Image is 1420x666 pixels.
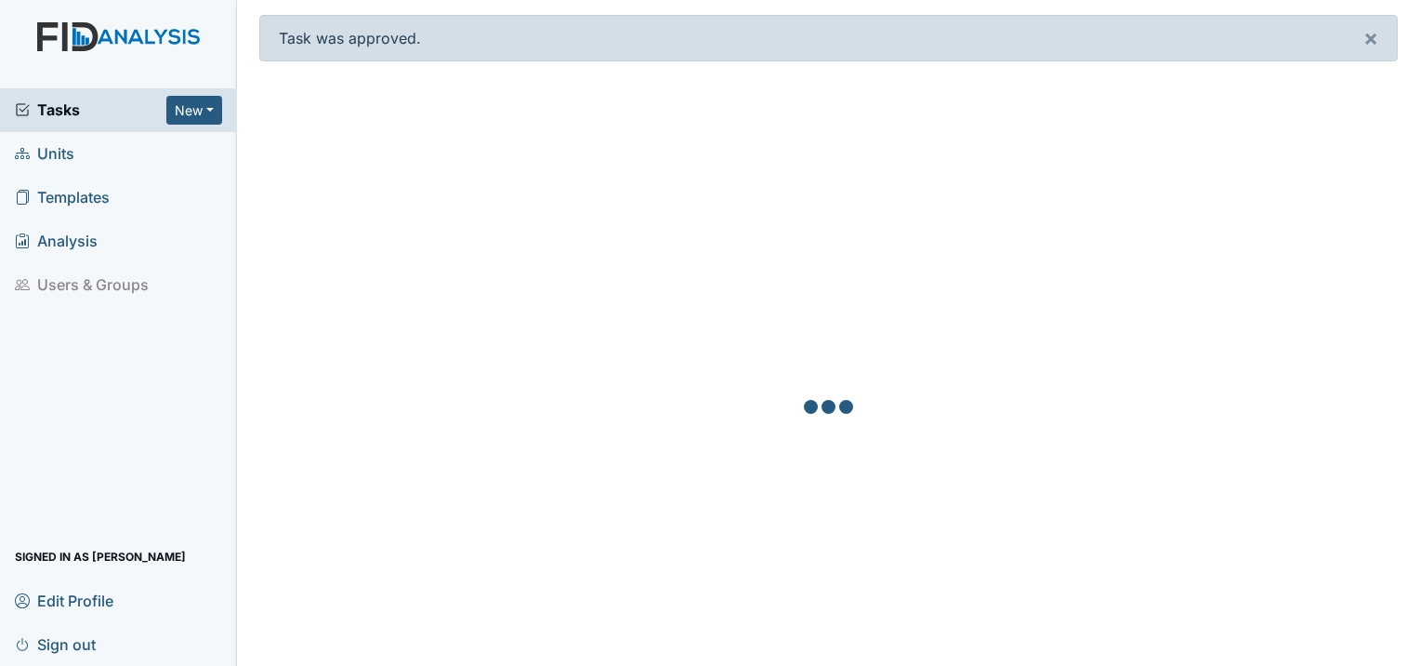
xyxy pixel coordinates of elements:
[15,542,186,571] span: Signed in as [PERSON_NAME]
[15,227,98,256] span: Analysis
[15,140,74,168] span: Units
[15,586,113,615] span: Edit Profile
[259,15,1398,61] div: Task was approved.
[15,99,166,121] a: Tasks
[166,96,222,125] button: New
[15,183,110,212] span: Templates
[1363,24,1378,51] span: ×
[15,630,96,659] span: Sign out
[1345,16,1397,60] button: ×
